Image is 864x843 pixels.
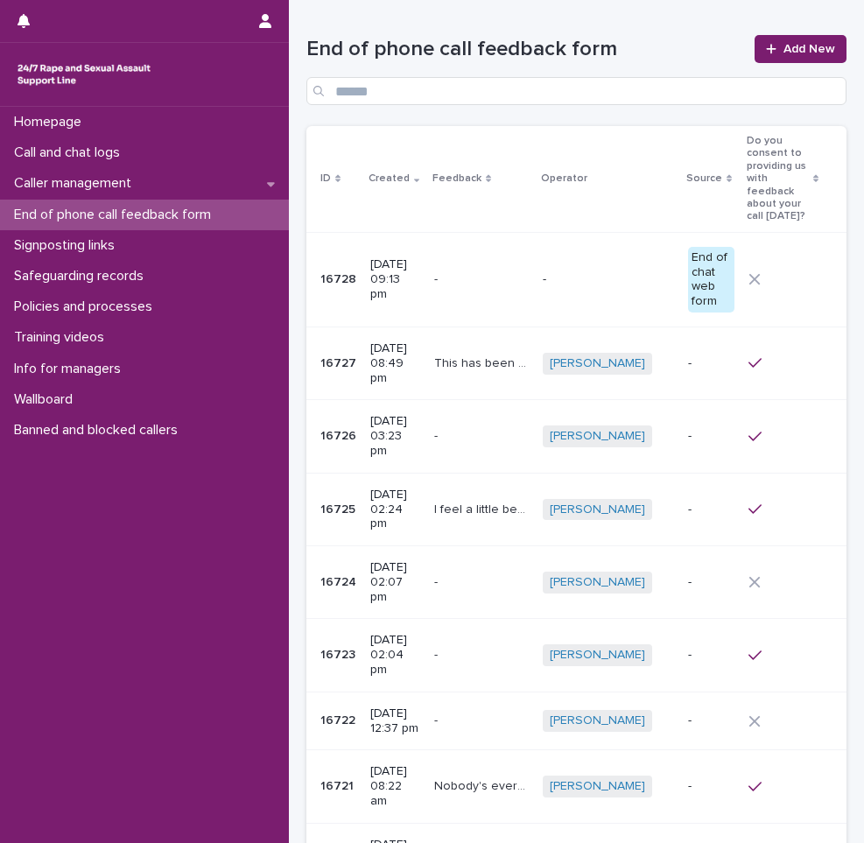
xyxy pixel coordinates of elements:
p: 16727 [320,353,360,371]
span: Add New [783,43,835,55]
p: 16725 [320,499,359,517]
tr: 1672416724 [DATE] 02:07 pm-- [PERSON_NAME] - [306,546,846,619]
p: - [688,575,734,590]
p: [DATE] 02:07 pm [370,560,420,604]
tr: 1672516725 [DATE] 02:24 pmI feel a little better, thank you so much for talking to meI feel a lit... [306,473,846,545]
input: Search [306,77,846,105]
div: End of chat web form [688,247,734,313]
p: [DATE] 08:49 pm [370,341,420,385]
p: - [688,502,734,517]
p: 16721 [320,776,357,794]
p: Signposting links [7,237,129,254]
p: Operator [541,169,587,188]
p: Nobody's ever said that to me before, not any of my therapists, but I think you're right... do yo... [434,776,532,794]
p: Homepage [7,114,95,130]
p: - [688,356,734,371]
p: - [434,425,441,444]
a: [PERSON_NAME] [550,502,645,517]
p: - [688,779,734,794]
p: - [688,713,734,728]
p: [DATE] 08:22 am [370,764,420,808]
img: rhQMoQhaT3yELyF149Cw [14,57,154,92]
p: - [434,572,441,590]
p: - [434,269,441,287]
p: Info for managers [7,361,135,377]
tr: 1672816728 [DATE] 09:13 pm-- -End of chat web form [306,232,846,327]
p: ID [320,169,331,188]
p: 16726 [320,425,360,444]
p: - [434,644,441,663]
p: Created [369,169,410,188]
h1: End of phone call feedback form [306,37,744,62]
a: [PERSON_NAME] [550,779,645,794]
p: 16728 [320,269,360,287]
p: [DATE] 02:24 pm [370,488,420,531]
p: [DATE] 02:04 pm [370,633,420,677]
p: Feedback [432,169,481,188]
a: [PERSON_NAME] [550,356,645,371]
p: 16724 [320,572,360,590]
p: 16723 [320,644,359,663]
p: I feel a little better, thank you so much for talking to me [434,499,532,517]
p: Caller management [7,175,145,192]
tr: 1672116721 [DATE] 08:22 amNobody's ever said that to me before, not any of my therapists, but I t... [306,750,846,823]
p: - [543,272,674,287]
tr: 1672316723 [DATE] 02:04 pm-- [PERSON_NAME] - [306,619,846,692]
p: 16722 [320,710,359,728]
tr: 1672716727 [DATE] 08:49 pmThis has been very helpful.This has been very helpful. [PERSON_NAME] - [306,327,846,399]
p: This has been very helpful. [434,353,532,371]
a: [PERSON_NAME] [550,429,645,444]
a: [PERSON_NAME] [550,713,645,728]
a: Add New [755,35,846,63]
p: Call and chat logs [7,144,134,161]
p: Safeguarding records [7,268,158,285]
tr: 1672216722 [DATE] 12:37 pm-- [PERSON_NAME] - [306,692,846,750]
p: [DATE] 09:13 pm [370,257,420,301]
p: End of phone call feedback form [7,207,225,223]
p: - [688,648,734,663]
p: - [434,710,441,728]
p: Source [686,169,722,188]
tr: 1672616726 [DATE] 03:23 pm-- [PERSON_NAME] - [306,400,846,473]
a: [PERSON_NAME] [550,648,645,663]
p: [DATE] 03:23 pm [370,414,420,458]
p: [DATE] 12:37 pm [370,706,420,736]
a: [PERSON_NAME] [550,575,645,590]
p: Policies and processes [7,299,166,315]
p: Do you consent to providing us with feedback about your call [DATE]? [747,131,809,227]
p: Banned and blocked callers [7,422,192,439]
p: Training videos [7,329,118,346]
p: Wallboard [7,391,87,408]
p: - [688,429,734,444]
